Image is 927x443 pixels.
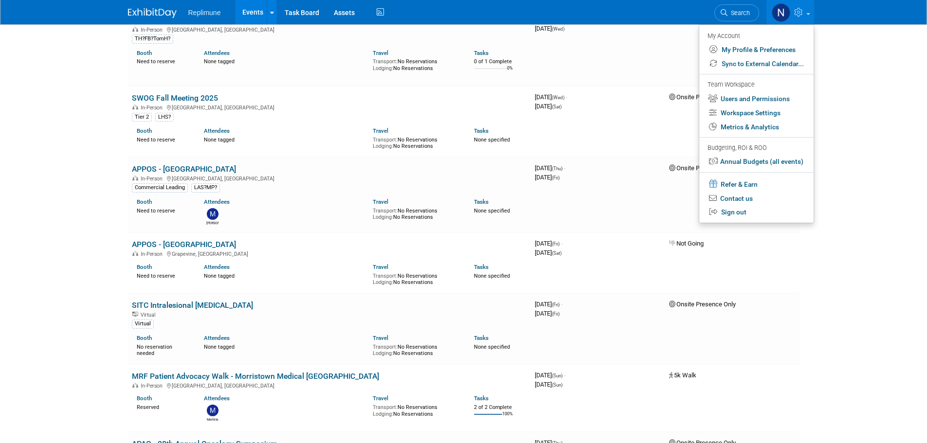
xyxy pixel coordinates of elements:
span: (Wed) [552,95,564,100]
div: [GEOGRAPHIC_DATA], [GEOGRAPHIC_DATA] [132,381,527,389]
img: In-Person Event [132,176,138,180]
a: Tasks [474,264,489,270]
a: Booth [137,198,152,205]
div: Need to reserve [137,135,190,143]
span: [DATE] [535,381,563,388]
div: No Reservations No Reservations [373,135,459,150]
span: Transport: [373,137,398,143]
span: [DATE] [535,240,563,247]
span: Lodging: [373,411,393,417]
td: 100% [502,411,513,425]
div: [GEOGRAPHIC_DATA], [GEOGRAPHIC_DATA] [132,174,527,182]
div: [GEOGRAPHIC_DATA], [GEOGRAPHIC_DATA] [132,103,527,111]
a: Contact us [699,192,814,206]
div: Budgeting, ROI & ROO [708,143,804,153]
span: (Fri) [552,311,560,317]
a: Attendees [204,198,230,205]
span: Transport: [373,208,398,214]
span: None specified [474,137,510,143]
div: [GEOGRAPHIC_DATA], [GEOGRAPHIC_DATA] [132,25,527,33]
img: In-Person Event [132,251,138,256]
a: Booth [137,395,152,402]
div: No Reservations No Reservations [373,342,459,357]
div: None tagged [204,135,365,143]
a: Travel [373,264,388,270]
span: None specified [474,273,510,279]
a: Metrics & Analytics [699,120,814,134]
a: SWOG Fall Meeting 2025 [132,93,218,103]
span: In-Person [141,27,165,33]
div: Tier 2 [132,113,152,122]
span: In-Person [141,251,165,257]
a: Travel [373,395,388,402]
a: Attendees [204,335,230,341]
div: No Reservations No Reservations [373,271,459,286]
span: 5k Walk [669,372,696,379]
div: LHS? [155,113,174,122]
span: Transport: [373,344,398,350]
span: Transport: [373,273,398,279]
a: Tasks [474,50,489,56]
a: Attendees [204,395,230,402]
a: Tasks [474,198,489,205]
div: No Reservations No Reservations [373,206,459,221]
span: Onsite Presence Only [669,164,736,172]
a: Search [714,4,759,21]
div: Marissa Panzer [206,220,218,226]
span: Lodging: [373,350,393,356]
div: Reserved [137,402,190,411]
div: Team Workspace [708,80,804,90]
span: (Thu) [552,166,563,171]
span: None specified [474,344,510,350]
a: Booth [137,264,152,270]
a: Tasks [474,395,489,402]
div: Virtual [132,319,154,328]
div: None tagged [204,271,365,280]
span: Search [727,9,750,17]
a: Travel [373,127,388,134]
span: [DATE] [535,93,567,101]
span: Lodging: [373,214,393,220]
span: In-Person [141,176,165,182]
span: None specified [474,208,510,214]
span: Lodging: [373,279,393,285]
a: SITC Intralesional [MEDICAL_DATA] [132,301,253,310]
div: 2 of 2 Complete [474,404,527,411]
span: Lodging: [373,143,393,149]
span: (Sat) [552,250,562,256]
a: Workspace Settings [699,106,814,120]
a: APPOS - [GEOGRAPHIC_DATA] [132,240,236,249]
a: Attendees [204,264,230,270]
span: - [561,301,563,308]
div: Grapevine, [GEOGRAPHIC_DATA] [132,249,527,257]
span: Onsite Presence Only [669,301,736,308]
span: Transport: [373,404,398,410]
div: LAS?MP? [191,183,220,192]
a: My Profile & Preferences [699,43,814,57]
a: Booth [137,50,152,56]
span: Replimune [188,9,221,17]
span: [DATE] [535,103,562,110]
a: Booth [137,335,152,341]
div: Melikte Yohannes [206,416,218,422]
span: Lodging: [373,65,393,71]
div: Need to reserve [137,271,190,280]
span: (Fri) [552,175,560,180]
img: In-Person Event [132,27,138,32]
a: Refer & Earn [699,177,814,192]
span: - [564,372,565,379]
span: (Wed) [552,26,564,32]
a: Travel [373,198,388,205]
span: In-Person [141,383,165,389]
a: Sign out [699,205,814,219]
img: ExhibitDay [128,8,177,18]
div: No Reservations No Reservations [373,402,459,417]
a: Attendees [204,127,230,134]
span: [DATE] [535,301,563,308]
a: Users and Permissions [699,92,814,106]
a: Booth [137,127,152,134]
span: - [566,93,567,101]
div: No Reservations No Reservations [373,56,459,71]
span: [DATE] [535,174,560,181]
span: [DATE] [535,164,565,172]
